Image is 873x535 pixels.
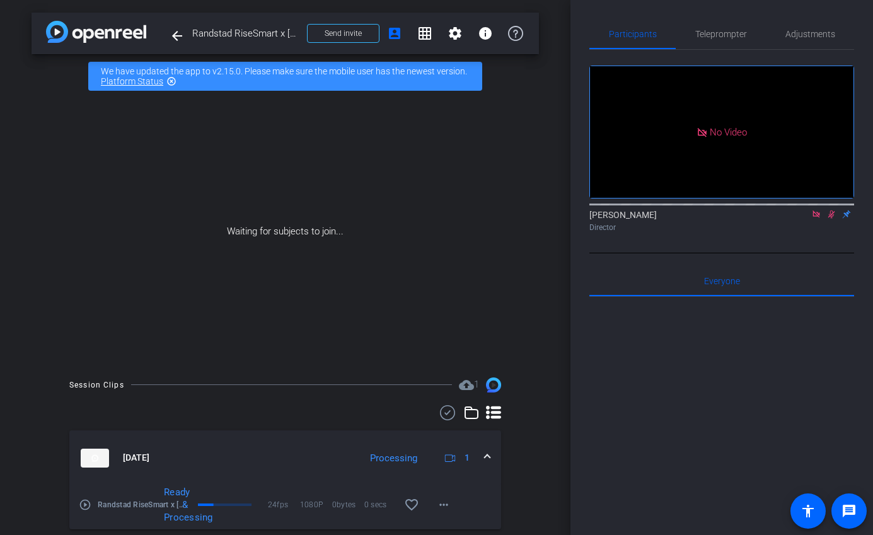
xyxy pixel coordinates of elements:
[695,30,747,38] span: Teleprompter
[46,21,146,43] img: app-logo
[704,277,740,285] span: Everyone
[300,498,332,511] span: 1080P
[170,28,185,43] mat-icon: arrow_back
[448,26,463,41] mat-icon: settings
[589,209,854,233] div: [PERSON_NAME]
[364,451,424,466] div: Processing
[841,503,857,519] mat-icon: message
[325,28,362,38] span: Send invite
[436,497,451,512] mat-icon: more_horiz
[364,498,396,511] span: 0 secs
[32,98,539,365] div: Waiting for subjects to join...
[69,486,501,529] div: thumb-nail[DATE]Processing1
[465,451,470,464] span: 1
[589,222,854,233] div: Director
[478,26,493,41] mat-icon: info
[474,379,479,390] span: 1
[166,76,176,86] mat-icon: highlight_off
[710,126,747,137] span: No Video
[785,30,835,38] span: Adjustments
[486,377,501,393] img: Session clips
[268,498,300,511] span: 24fps
[79,498,91,511] mat-icon: play_circle_outline
[192,21,299,46] span: Randstad RiseSmart x [PERSON_NAME] - coaching testimonial (Nokia) - [PERSON_NAME][DOMAIN_NAME][EM...
[101,76,163,86] a: Platform Status
[609,30,657,38] span: Participants
[88,62,482,91] div: We have updated the app to v2.15.0. Please make sure the mobile user has the newest version.
[459,377,479,393] span: Destinations for your clips
[387,26,402,41] mat-icon: account_box
[158,486,194,524] div: Ready & Processing
[98,498,186,511] span: Randstad RiseSmart x [PERSON_NAME] - coaching testimonial -Nokia- - [PERSON_NAME].gent-nokia.com-...
[801,503,816,519] mat-icon: accessibility
[404,497,419,512] mat-icon: favorite_border
[69,430,501,486] mat-expansion-panel-header: thumb-nail[DATE]Processing1
[459,377,474,393] mat-icon: cloud_upload
[307,24,379,43] button: Send invite
[332,498,364,511] span: 0bytes
[81,449,109,468] img: thumb-nail
[69,379,124,391] div: Session Clips
[123,451,149,464] span: [DATE]
[417,26,432,41] mat-icon: grid_on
